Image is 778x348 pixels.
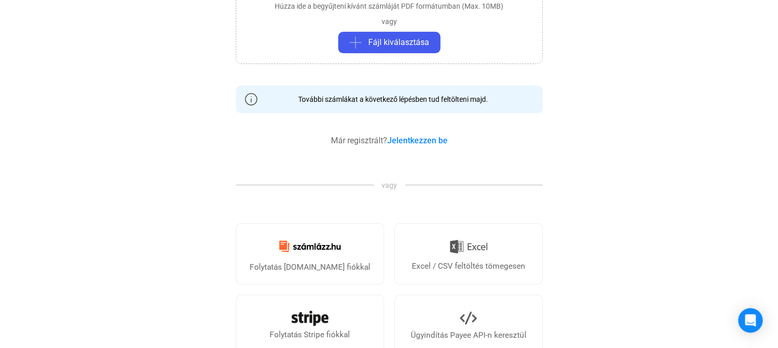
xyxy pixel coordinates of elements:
[275,1,503,11] div: Húzza ide a begyűjteni kívánt számláját PDF formátumban (Max. 10MB)
[273,234,347,258] img: Számlázz.hu
[292,311,328,326] img: Stripe
[394,223,543,285] a: Excel / CSV feltöltés tömegesen
[338,32,440,53] button: plus-greyFájl kiválasztása
[460,310,477,327] img: API
[349,36,362,49] img: plus-grey
[382,16,397,27] div: vagy
[738,308,763,333] div: Open Intercom Messenger
[250,261,370,273] div: Folytatás [DOMAIN_NAME] fiókkal
[450,236,487,257] img: Excel
[270,329,350,341] div: Folytatás Stripe fiókkal
[236,223,384,285] a: Folytatás [DOMAIN_NAME] fiókkal
[291,94,488,104] div: További számlákat a következő lépésben tud feltölteni majd.
[387,136,448,145] a: Jelentkezzen be
[368,36,429,49] span: Fájl kiválasztása
[245,93,257,105] img: info-grey-outline
[412,260,525,272] div: Excel / CSV feltöltés tömegesen
[411,329,526,341] div: Ügyindítás Payee API-n keresztül
[374,180,405,190] span: vagy
[331,135,448,147] div: Már regisztrált?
